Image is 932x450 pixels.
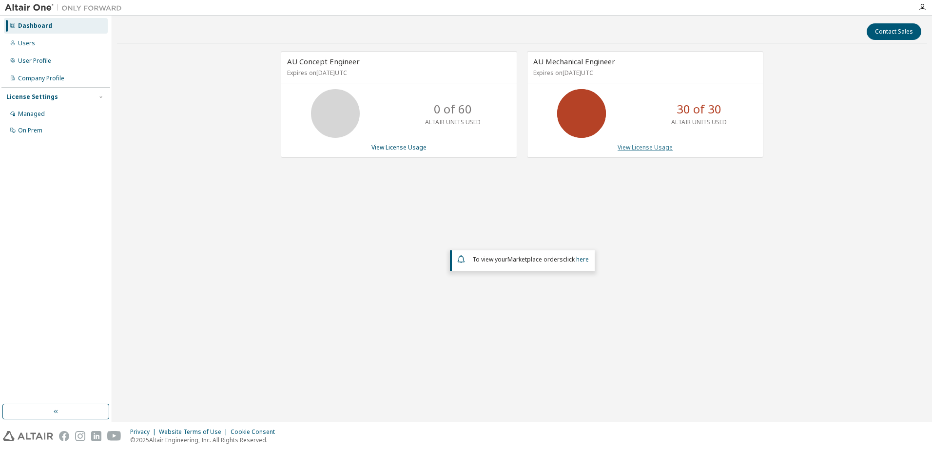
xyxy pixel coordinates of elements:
div: On Prem [18,127,42,134]
span: To view your click [472,255,589,263]
img: instagram.svg [75,431,85,441]
img: altair_logo.svg [3,431,53,441]
img: youtube.svg [107,431,121,441]
div: Company Profile [18,75,64,82]
p: © 2025 Altair Engineering, Inc. All Rights Reserved. [130,436,281,444]
span: AU Mechanical Engineer [533,56,615,66]
div: Privacy [130,428,159,436]
a: View License Usage [371,143,427,151]
button: Contact Sales [867,23,921,40]
div: Cookie Consent [231,428,281,436]
div: Users [18,39,35,47]
p: ALTAIR UNITS USED [671,118,727,126]
span: AU Concept Engineer [287,56,360,66]
p: 0 of 60 [434,101,472,117]
div: Managed [18,110,45,118]
p: 30 of 30 [677,101,721,117]
a: View License Usage [618,143,673,151]
p: Expires on [DATE] UTC [533,69,755,77]
img: facebook.svg [59,431,69,441]
a: here [576,255,589,263]
p: Expires on [DATE] UTC [287,69,508,77]
div: Website Terms of Use [159,428,231,436]
em: Marketplace orders [507,255,563,263]
p: ALTAIR UNITS USED [425,118,481,126]
img: Altair One [5,3,127,13]
div: Dashboard [18,22,52,30]
div: License Settings [6,93,58,101]
img: linkedin.svg [91,431,101,441]
div: User Profile [18,57,51,65]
